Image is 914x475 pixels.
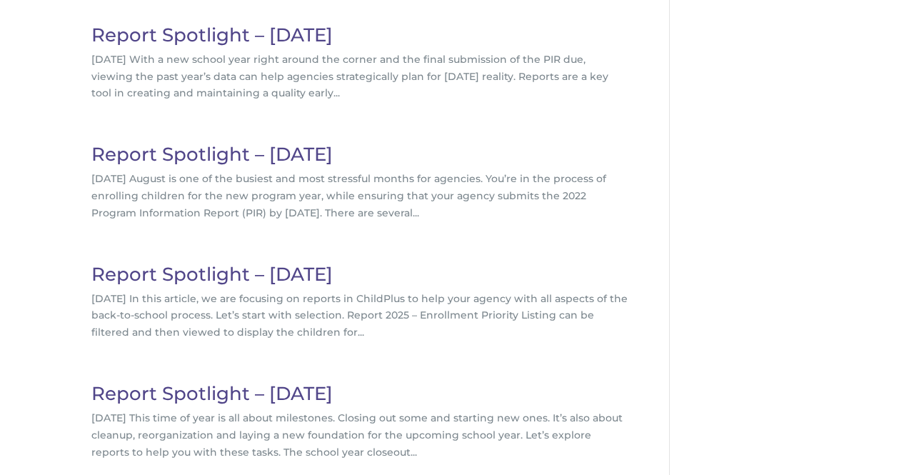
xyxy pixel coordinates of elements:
article: [DATE] This time of year is all about milestones. Closing out some and starting new ones. It’s al... [91,384,630,461]
a: Report Spotlight – [DATE] [91,382,333,405]
a: Report Spotlight – [DATE] [91,263,333,286]
article: [DATE] August is one of the busiest and most stressful months for agencies. You’re in the process... [91,145,630,221]
article: [DATE] In this article, we are focusing on reports in ChildPlus to help your agency with all aspe... [91,265,630,341]
a: Report Spotlight – [DATE] [91,24,333,46]
a: Report Spotlight – [DATE] [91,143,333,166]
article: [DATE] With a new school year right around the corner and the final submission of the PIR due, vi... [91,26,630,102]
